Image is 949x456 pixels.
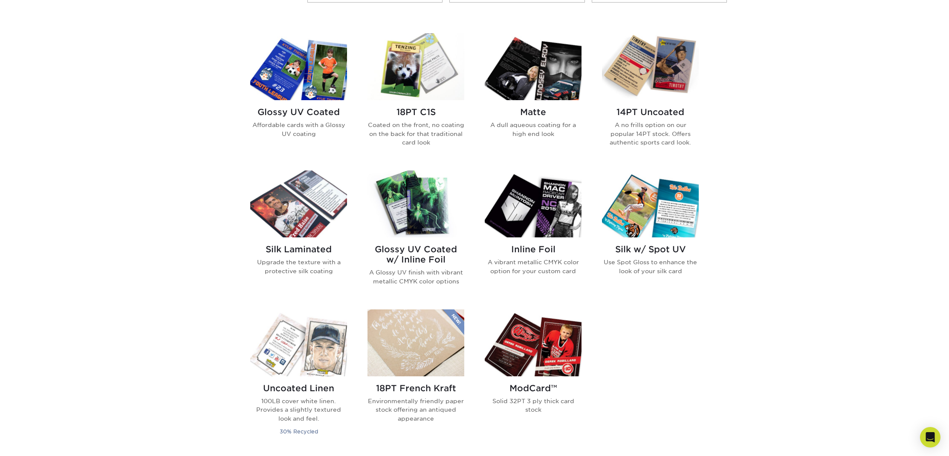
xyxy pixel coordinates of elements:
[250,170,347,299] a: Silk Laminated Trading Cards Silk Laminated Upgrade the texture with a protective silk coating
[367,121,464,147] p: Coated on the front, no coating on the back for that traditional card look
[602,107,699,117] h2: 14PT Uncoated
[485,309,582,376] img: ModCard™ Trading Cards
[485,170,582,299] a: Inline Foil Trading Cards Inline Foil A vibrant metallic CMYK color option for your custom card
[485,258,582,275] p: A vibrant metallic CMYK color option for your custom card
[485,397,582,414] p: Solid 32PT 3 ply thick card stock
[250,309,347,447] a: Uncoated Linen Trading Cards Uncoated Linen 100LB cover white linen. Provides a slightly textured...
[250,309,347,376] img: Uncoated Linen Trading Cards
[250,397,347,423] p: 100LB cover white linen. Provides a slightly textured look and feel.
[602,244,699,254] h2: Silk w/ Spot UV
[280,428,318,435] small: 30% Recycled
[250,383,347,393] h2: Uncoated Linen
[367,309,464,376] img: 18PT French Kraft Trading Cards
[250,107,347,117] h2: Glossy UV Coated
[443,309,464,335] img: New Product
[367,33,464,100] img: 18PT C1S Trading Cards
[367,170,464,237] img: Glossy UV Coated w/ Inline Foil Trading Cards
[250,170,347,237] img: Silk Laminated Trading Cards
[485,244,582,254] h2: Inline Foil
[485,107,582,117] h2: Matte
[602,33,699,100] img: 14PT Uncoated Trading Cards
[367,383,464,393] h2: 18PT French Kraft
[250,121,347,138] p: Affordable cards with a Glossy UV coating
[485,170,582,237] img: Inline Foil Trading Cards
[602,121,699,147] p: A no frills option on our popular 14PT stock. Offers authentic sports card look.
[602,258,699,275] p: Use Spot Gloss to enhance the look of your silk card
[367,268,464,286] p: A Glossy UV finish with vibrant metallic CMYK color options
[602,170,699,299] a: Silk w/ Spot UV Trading Cards Silk w/ Spot UV Use Spot Gloss to enhance the look of your silk card
[367,33,464,160] a: 18PT C1S Trading Cards 18PT C1S Coated on the front, no coating on the back for that traditional ...
[367,170,464,299] a: Glossy UV Coated w/ Inline Foil Trading Cards Glossy UV Coated w/ Inline Foil A Glossy UV finish ...
[250,33,347,160] a: Glossy UV Coated Trading Cards Glossy UV Coated Affordable cards with a Glossy UV coating
[602,33,699,160] a: 14PT Uncoated Trading Cards 14PT Uncoated A no frills option on our popular 14PT stock. Offers au...
[485,33,582,100] img: Matte Trading Cards
[367,397,464,423] p: Environmentally friendly paper stock offering an antiqued appearance
[250,33,347,100] img: Glossy UV Coated Trading Cards
[367,244,464,265] h2: Glossy UV Coated w/ Inline Foil
[367,309,464,447] a: 18PT French Kraft Trading Cards 18PT French Kraft Environmentally friendly paper stock offering a...
[485,121,582,138] p: A dull aqueous coating for a high end look
[485,33,582,160] a: Matte Trading Cards Matte A dull aqueous coating for a high end look
[250,244,347,254] h2: Silk Laminated
[250,258,347,275] p: Upgrade the texture with a protective silk coating
[485,309,582,447] a: ModCard™ Trading Cards ModCard™ Solid 32PT 3 ply thick card stock
[602,170,699,237] img: Silk w/ Spot UV Trading Cards
[485,383,582,393] h2: ModCard™
[920,427,940,447] div: Open Intercom Messenger
[367,107,464,117] h2: 18PT C1S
